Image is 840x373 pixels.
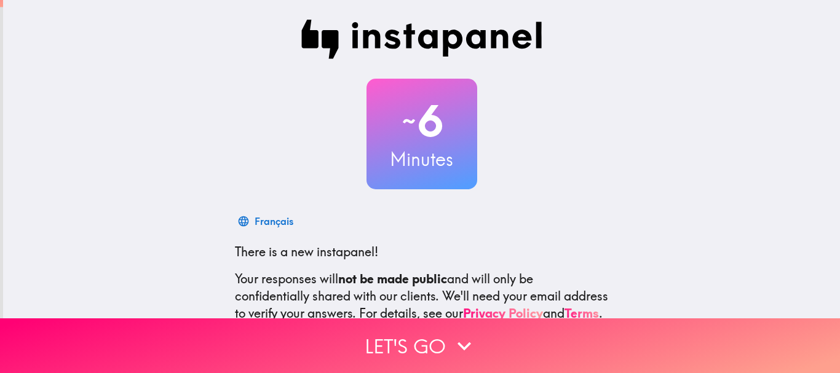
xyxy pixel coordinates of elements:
[565,305,599,321] a: Terms
[255,213,293,230] div: Français
[301,20,542,59] img: Instapanel
[463,305,543,321] a: Privacy Policy
[338,271,447,286] b: not be made public
[235,209,298,234] button: Français
[235,244,378,259] span: There is a new instapanel!
[235,270,609,322] p: Your responses will and will only be confidentially shared with our clients. We'll need your emai...
[400,103,418,139] span: ~
[367,96,477,146] h2: 6
[367,146,477,172] h3: Minutes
